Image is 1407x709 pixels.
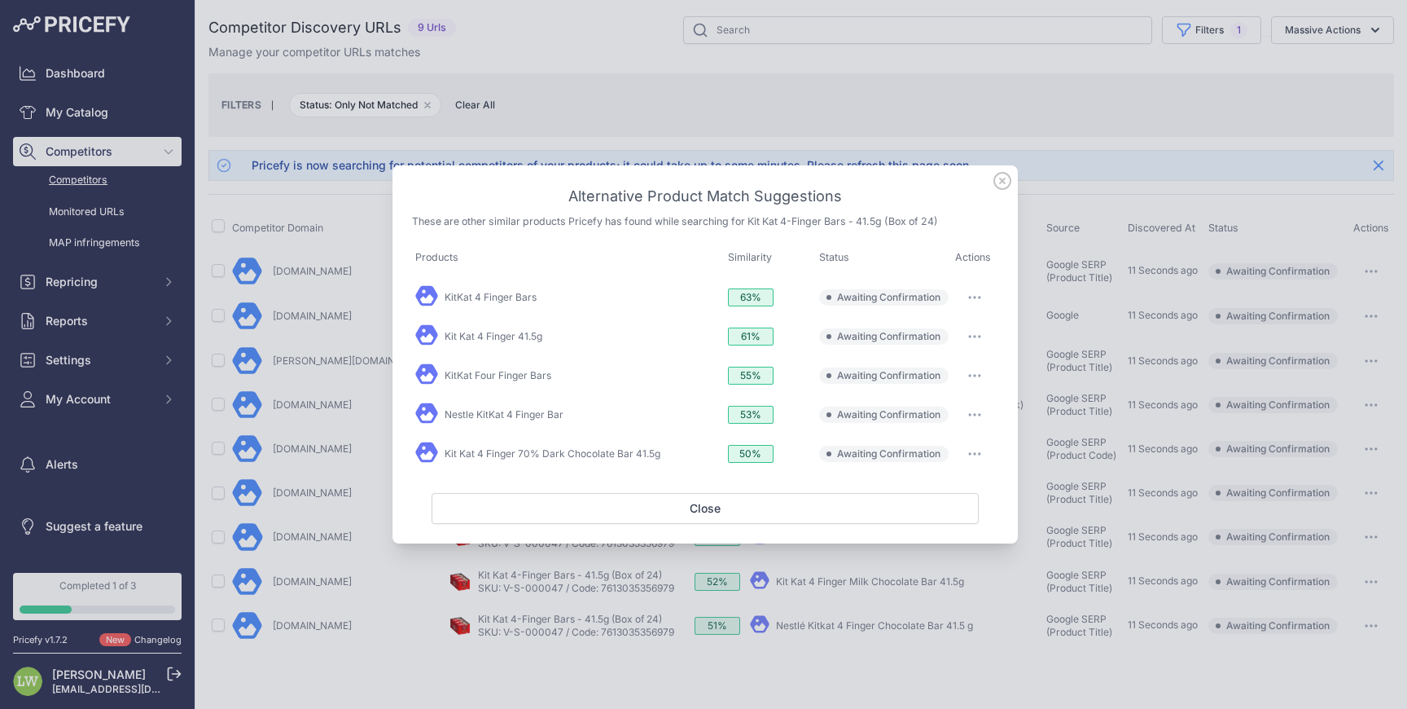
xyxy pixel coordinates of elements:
span: Similarity [728,251,772,263]
span: 50% [728,445,774,463]
a: KitKat 4 Finger Bars [445,291,537,303]
p: These are other similar products Pricefy has found while searching for Kit Kat 4-Finger Bars - 41... [412,214,998,230]
span: Status [819,251,849,263]
span: 53% [728,406,774,424]
span: Awaiting Confirmation [837,291,940,304]
span: 63% [728,288,774,306]
a: Nestle KitKat 4 Finger Bar [445,408,563,421]
span: Awaiting Confirmation [837,330,940,343]
span: Awaiting Confirmation [837,447,940,460]
h3: Alternative Product Match Suggestions [412,185,998,208]
span: Awaiting Confirmation [837,369,940,382]
a: Kit Kat 4 Finger 70% Dark Chocolate Bar 41.5g [445,447,660,460]
span: 55% [728,367,774,385]
span: 61% [728,328,774,346]
a: KitKat Four Finger Bars [445,369,551,381]
span: Actions [955,251,991,263]
span: Products [415,251,458,263]
button: Close [432,493,979,524]
span: Awaiting Confirmation [837,408,940,421]
a: Kit Kat 4 Finger 41.5g [445,330,542,342]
